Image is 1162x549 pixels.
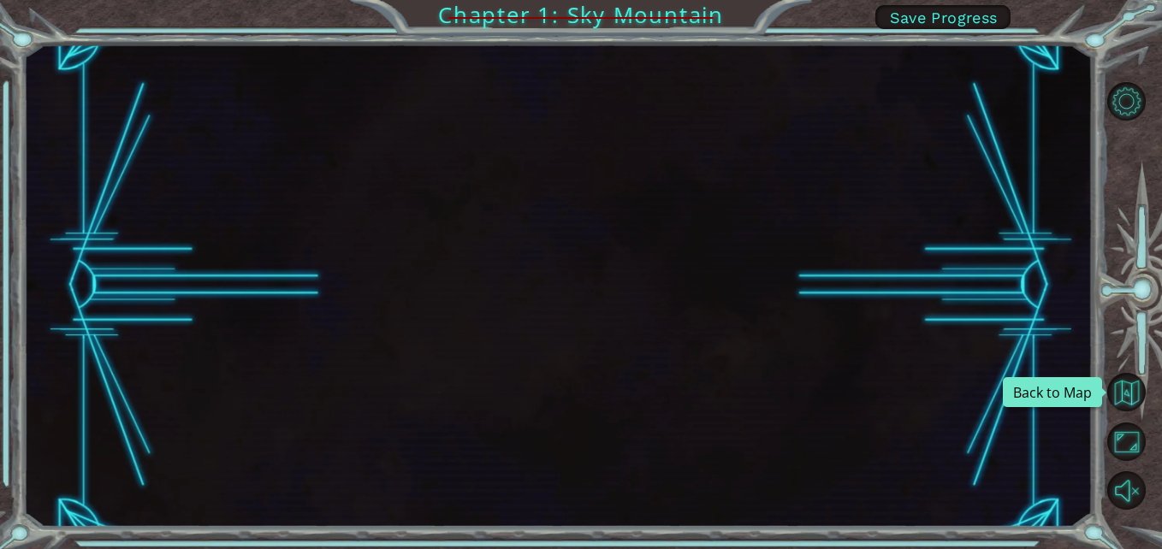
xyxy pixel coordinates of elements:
[1107,471,1146,510] button: Unmute
[1003,377,1102,407] div: Back to Map
[1107,422,1146,461] button: Maximize Browser
[1107,373,1146,411] button: Back to Map
[875,5,1011,29] button: Save Progress
[1110,368,1162,417] a: Back to Map
[890,9,998,27] span: Save Progress
[1107,82,1146,121] button: Level Options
